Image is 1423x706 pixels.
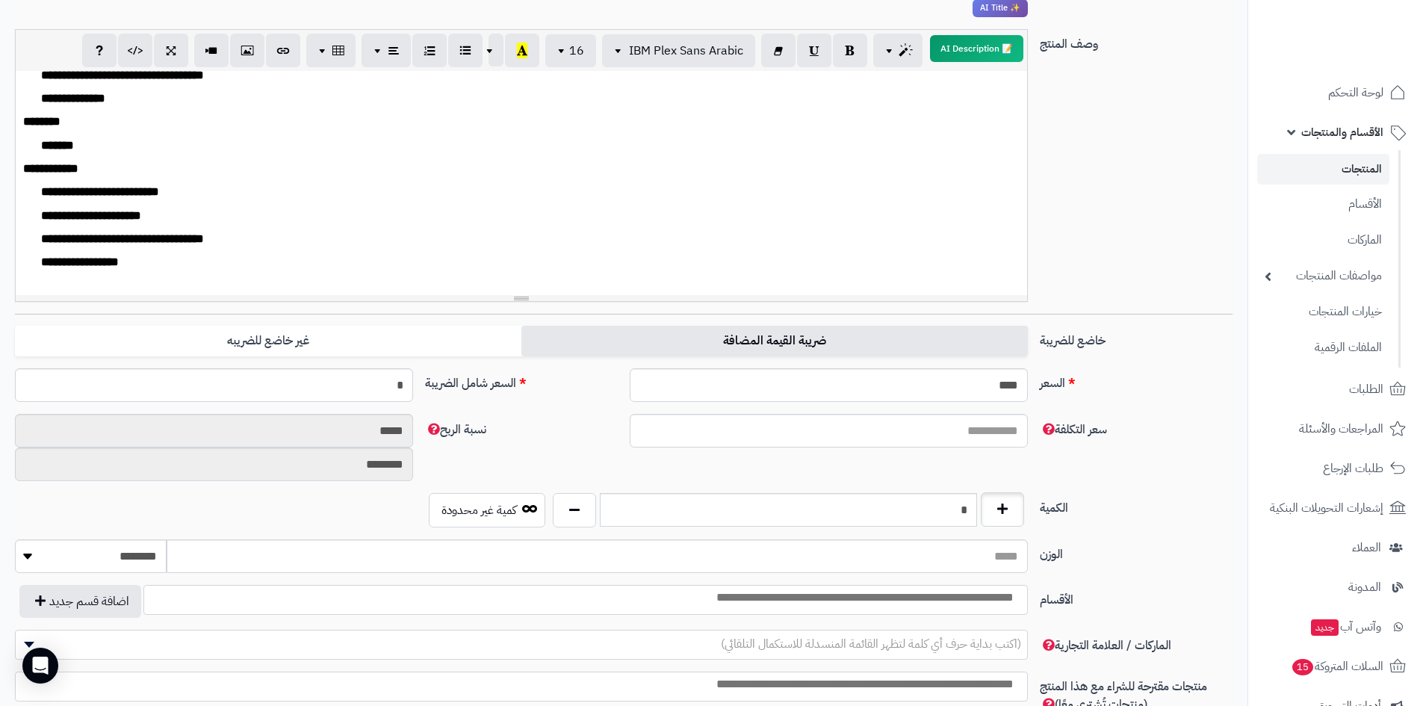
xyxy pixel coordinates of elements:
[1257,569,1414,605] a: المدونة
[22,648,58,684] div: Open Intercom Messenger
[1257,450,1414,486] a: طلبات الإرجاع
[1040,637,1171,654] span: الماركات / العلامة التجارية
[1321,31,1409,62] img: logo-2.png
[930,35,1023,62] button: 📝 AI Description
[1292,658,1313,675] span: 15
[1309,616,1381,637] span: وآتس آب
[1034,326,1238,350] label: خاضع للضريبة
[1257,296,1389,328] a: خيارات المنتجات
[1301,122,1383,143] span: الأقسام والمنتجات
[1311,619,1339,636] span: جديد
[1040,421,1107,439] span: سعر التكلفة
[1034,585,1238,609] label: الأقسام
[1257,332,1389,364] a: الملفات الرقمية
[419,368,624,392] label: السعر شامل الضريبة
[1257,411,1414,447] a: المراجعات والأسئلة
[1034,539,1238,563] label: الوزن
[629,42,743,60] span: IBM Plex Sans Arabic
[1270,498,1383,518] span: إشعارات التحويلات البنكية
[602,34,755,67] button: IBM Plex Sans Arabic
[521,326,1028,356] label: ضريبة القيمة المضافة
[545,34,596,67] button: 16
[569,42,584,60] span: 16
[1257,609,1414,645] a: وآتس آبجديد
[1257,154,1389,185] a: المنتجات
[1257,75,1414,111] a: لوحة التحكم
[425,421,486,439] span: نسبة الربح
[1034,368,1238,392] label: السعر
[1257,224,1389,256] a: الماركات
[1328,82,1383,103] span: لوحة التحكم
[1034,29,1238,53] label: وصف المنتج
[1257,188,1389,220] a: الأقسام
[1034,493,1238,517] label: الكمية
[1257,530,1414,566] a: العملاء
[1348,577,1381,598] span: المدونة
[1349,379,1383,400] span: الطلبات
[1352,537,1381,558] span: العملاء
[1291,656,1383,677] span: السلات المتروكة
[1323,458,1383,479] span: طلبات الإرجاع
[1257,490,1414,526] a: إشعارات التحويلات البنكية
[1299,418,1383,439] span: المراجعات والأسئلة
[1257,648,1414,684] a: السلات المتروكة15
[1257,371,1414,407] a: الطلبات
[19,585,141,618] button: اضافة قسم جديد
[15,326,521,356] label: غير خاضع للضريبه
[721,635,1021,653] span: (اكتب بداية حرف أي كلمة لتظهر القائمة المنسدلة للاستكمال التلقائي)
[1257,260,1389,292] a: مواصفات المنتجات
